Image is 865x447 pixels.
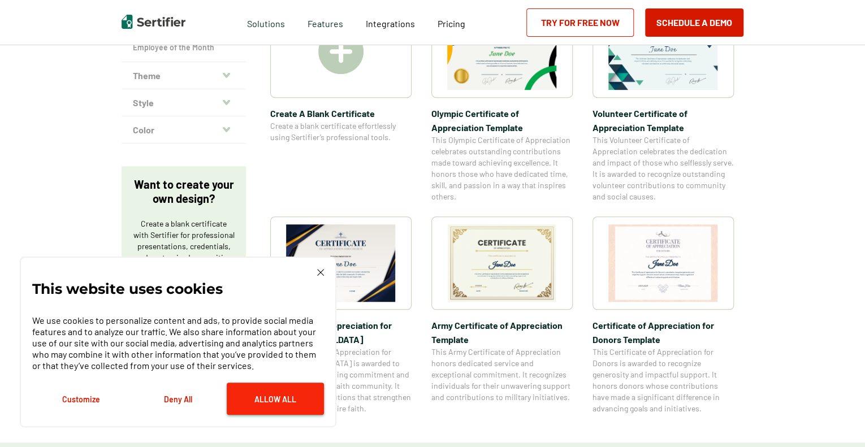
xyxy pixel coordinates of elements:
a: Integrations [366,15,415,29]
img: Create A Blank Certificate [318,29,364,74]
span: Create A Blank Certificate [270,106,412,120]
a: Volunteer Certificate of Appreciation TemplateVolunteer Certificate of Appreciation TemplateThis ... [592,5,734,202]
button: Customize [32,383,129,415]
span: Volunteer Certificate of Appreciation Template [592,106,734,134]
span: Integrations [366,18,415,29]
img: Certificate of Appreciation for Donors​ Template [608,224,718,302]
p: Want to create your own design? [133,177,235,206]
iframe: Chat Widget [808,393,865,447]
span: Army Certificate of Appreciation​ Template [431,318,573,346]
button: Style [122,89,246,116]
img: Certificate of Appreciation for Church​ [286,224,396,302]
span: This Olympic Certificate of Appreciation celebrates outstanding contributions made toward achievi... [431,134,573,202]
button: Allow All [227,383,324,415]
a: Pricing [438,15,465,29]
a: Army Certificate of Appreciation​ TemplateArmy Certificate of Appreciation​ TemplateThis Army Cer... [431,216,573,414]
p: We use cookies to personalize content and ads, to provide social media features and to analyze ou... [32,315,324,371]
button: Schedule a Demo [645,8,743,37]
a: Try for Free Now [526,8,634,37]
button: Deny All [129,383,227,415]
a: Certificate of Appreciation for Donors​ TemplateCertificate of Appreciation for Donors​ TemplateT... [592,216,734,414]
button: Theme [122,62,246,89]
span: Olympic Certificate of Appreciation​ Template [431,106,573,134]
p: Create a blank certificate with Sertifier for professional presentations, credentials, and custom... [133,218,235,275]
a: Olympic Certificate of Appreciation​ TemplateOlympic Certificate of Appreciation​ TemplateThis Ol... [431,5,573,202]
a: Certificate of Appreciation for Church​Certificate of Appreciation for [DEMOGRAPHIC_DATA]​This Ce... [270,216,412,414]
img: Cookie Popup Close [317,269,324,276]
span: This Certificate of Appreciation for [DEMOGRAPHIC_DATA] is awarded to recognize outstanding commi... [270,346,412,414]
span: This Volunteer Certificate of Appreciation celebrates the dedication and impact of those who self... [592,134,734,202]
p: This website uses cookies [32,283,223,294]
img: Sertifier | Digital Credentialing Platform [122,15,185,29]
span: Solutions [247,15,285,29]
span: Certificate of Appreciation for Donors​ Template [592,318,734,346]
span: Pricing [438,18,465,29]
span: This Army Certificate of Appreciation honors dedicated service and exceptional commitment. It rec... [431,346,573,403]
img: Volunteer Certificate of Appreciation Template [608,12,718,90]
span: Create a blank certificate effortlessly using Sertifier’s professional tools. [270,120,412,143]
img: Olympic Certificate of Appreciation​ Template [447,12,557,90]
span: This Certificate of Appreciation for Donors is awarded to recognize generosity and impactful supp... [592,346,734,414]
img: Army Certificate of Appreciation​ Template [447,224,557,302]
span: Certificate of Appreciation for [DEMOGRAPHIC_DATA]​ [270,318,412,346]
button: Color [122,116,246,144]
a: Employee of the Month [133,42,235,53]
span: Features [308,15,343,29]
